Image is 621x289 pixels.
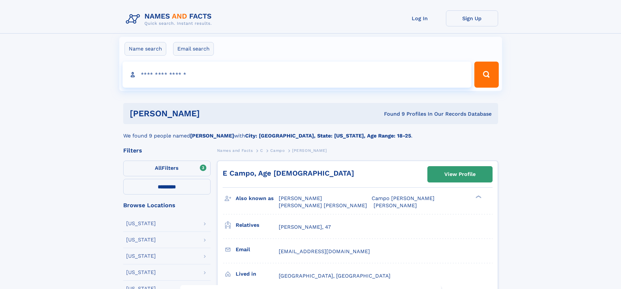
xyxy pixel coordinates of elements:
div: Filters [123,148,211,153]
div: Found 9 Profiles In Our Records Database [292,110,492,118]
button: Search Button [474,62,498,88]
span: [PERSON_NAME] [292,148,327,153]
div: [US_STATE] [126,221,156,226]
label: Filters [123,161,211,176]
div: [US_STATE] [126,270,156,275]
a: Names and Facts [217,146,253,154]
div: [US_STATE] [126,253,156,259]
a: E Campo, Age [DEMOGRAPHIC_DATA] [223,169,354,177]
span: [PERSON_NAME] [374,202,417,209]
a: View Profile [428,166,492,182]
a: Log In [394,10,446,26]
a: Sign Up [446,10,498,26]
span: All [155,165,162,171]
h3: Lived in [236,268,279,280]
div: [US_STATE] [126,237,156,242]
a: [PERSON_NAME], 47 [279,224,331,231]
h3: Email [236,244,279,255]
span: [PERSON_NAME] [279,195,322,201]
span: C [260,148,263,153]
div: We found 9 people named with . [123,124,498,140]
h3: Relatives [236,220,279,231]
span: [EMAIL_ADDRESS][DOMAIN_NAME] [279,248,370,254]
img: Logo Names and Facts [123,10,217,28]
h1: [PERSON_NAME] [130,109,292,118]
h3: Also known as [236,193,279,204]
span: [PERSON_NAME] [PERSON_NAME] [279,202,367,209]
label: Email search [173,42,214,56]
b: [PERSON_NAME] [190,133,234,139]
span: Campo [PERSON_NAME] [372,195,435,201]
div: View Profile [444,167,476,182]
div: Browse Locations [123,202,211,208]
a: C [260,146,263,154]
div: ❯ [474,195,482,199]
label: Name search [125,42,166,56]
span: [GEOGRAPHIC_DATA], [GEOGRAPHIC_DATA] [279,273,391,279]
b: City: [GEOGRAPHIC_DATA], State: [US_STATE], Age Range: 18-25 [245,133,411,139]
span: Campo [270,148,285,153]
input: search input [123,62,472,88]
a: Campo [270,146,285,154]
